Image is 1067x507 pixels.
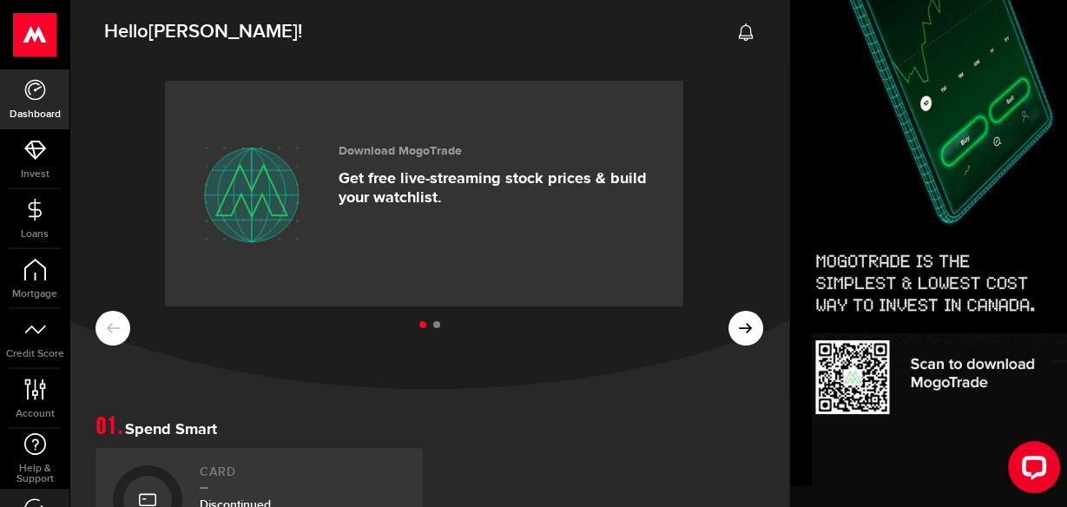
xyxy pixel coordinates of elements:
iframe: LiveChat chat widget [994,434,1067,507]
h1: Spend Smart [96,415,763,439]
span: [PERSON_NAME] [148,20,298,43]
h3: Download MogoTrade [339,144,657,159]
a: Download MogoTrade Get free live-streaming stock prices & build your watchlist. [165,81,683,306]
p: Get free live-streaming stock prices & build your watchlist. [339,169,657,207]
h2: Card [200,465,405,489]
span: Hello ! [104,14,302,50]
